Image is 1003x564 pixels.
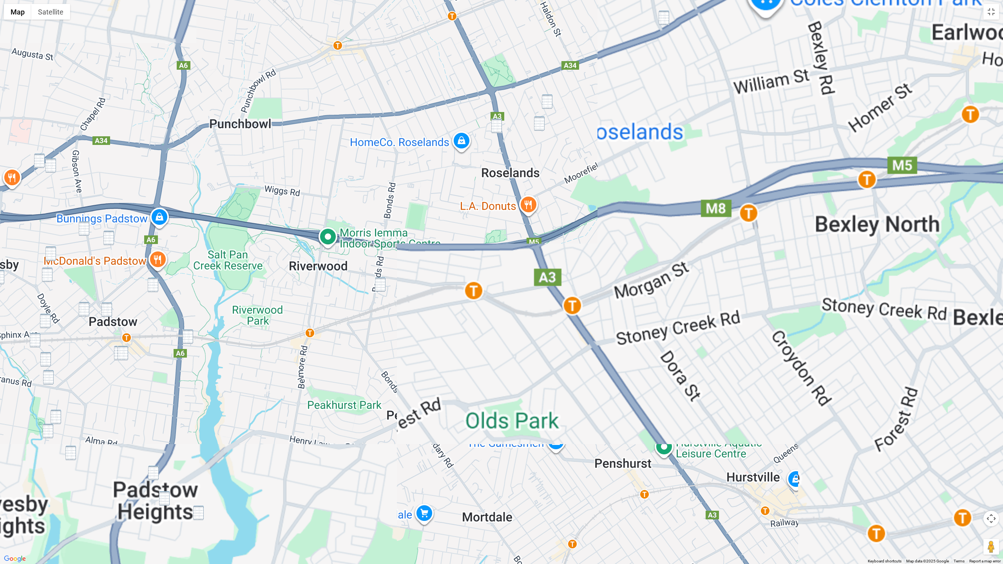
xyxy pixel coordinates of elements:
[65,446,76,460] div: 25 Carew Street, PADSTOW NSW 2211
[183,329,193,344] div: 20 Meager Avenue, PADSTOW NSW 2211
[43,424,53,438] div: 65 Virginius Street, PADSTOW NSW 2211
[375,277,386,292] div: 19-25 Iluka Street, RIVERWOOD NSW 2210
[79,221,89,236] div: 111 Gibson Avenue, PADSTOW NSW 2211
[40,352,51,367] div: 34 Coral Avenue, PADSTOW NSW 2211
[103,231,114,245] div: 20 Halcyon Avenue, PADSTOW NSW 2211
[542,94,552,109] div: 44 Ludgate Street, ROSELANDS NSW 2196
[491,119,502,133] div: 205 King Georges Road, ROSELANDS NSW 2196
[118,346,128,360] div: 25 Segers Avenue, PADSTOW NSW 2211
[534,116,545,131] div: 9 Keevin Street, ROSELANDS NSW 2196
[30,333,40,347] div: 6 Wyreema Avenue, PADSTOW NSW 2211
[114,346,125,360] div: 21 Segers Avenue, PADSTOW NSW 2211
[34,154,45,168] div: 224A Canterbury Road, REVESBY NSW 2212
[43,370,54,385] div: 2/36 Uranus Road, PADSTOW NSW 2211
[148,466,159,480] div: 22 Hall Crescent, PADSTOW NSW 2211
[45,246,56,261] div: 44 Archibald Street, PADSTOW NSW 2211
[101,302,112,317] div: 102 Cahors Road, PADSTOW NSW 2211
[51,410,61,424] div: 54 Lang Street, PADSTOW NSW 2211
[45,158,56,173] div: 28 Napoli Street, PADSTOW NSW 2211
[148,278,158,292] div: 59 Iberia Street, PADSTOW NSW 2211
[79,302,89,316] div: 1 Pyramid Avenue, PADSTOW NSW 2211
[40,314,51,328] div: 44 Cairo Avenue, REVESBY NSW 2212
[42,268,53,282] div: 4A Blackall Street, REVESBY NSW 2212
